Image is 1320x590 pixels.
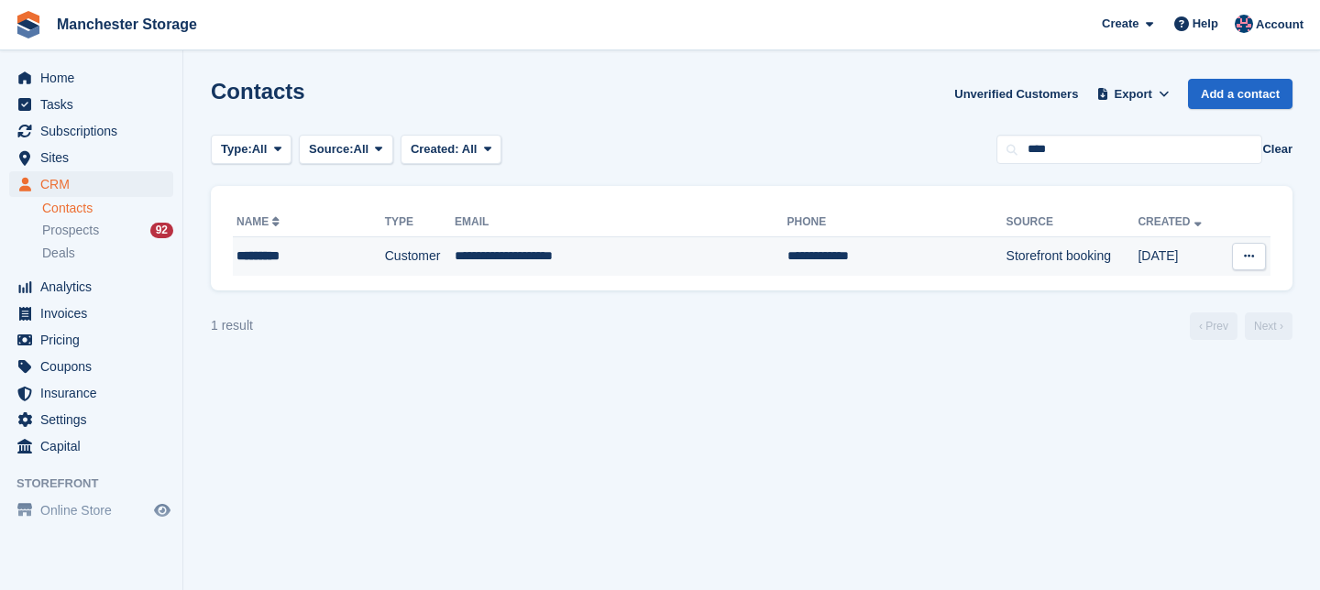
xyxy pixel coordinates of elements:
a: Next [1245,312,1292,340]
span: Created: [411,142,459,156]
td: Storefront booking [1006,237,1138,276]
a: Deals [42,244,173,263]
a: Previous [1190,312,1237,340]
td: Customer [385,237,455,276]
button: Clear [1262,140,1292,158]
a: menu [9,380,173,406]
a: Created [1138,215,1204,228]
button: Created: All [401,135,501,165]
span: Type: [221,140,252,158]
a: Prospects 92 [42,221,173,240]
span: Coupons [40,354,150,379]
span: Storefront [16,475,182,493]
nav: Page [1186,312,1296,340]
a: menu [9,92,173,117]
span: Account [1256,16,1303,34]
a: Manchester Storage [49,9,204,39]
th: Phone [787,208,1006,237]
a: menu [9,327,173,353]
a: menu [9,65,173,91]
a: menu [9,118,173,144]
div: 92 [150,223,173,238]
span: Tasks [40,92,150,117]
span: Source: [309,140,353,158]
th: Email [455,208,787,237]
a: Add a contact [1188,79,1292,109]
img: stora-icon-8386f47178a22dfd0bd8f6a31ec36ba5ce8667c1dd55bd0f319d3a0aa187defe.svg [15,11,42,38]
span: Insurance [40,380,150,406]
span: Capital [40,433,150,459]
a: menu [9,171,173,197]
span: Analytics [40,274,150,300]
span: Invoices [40,300,150,326]
span: Home [40,65,150,91]
span: Help [1193,15,1218,33]
a: Unverified Customers [947,79,1085,109]
span: Export [1115,85,1152,104]
a: menu [9,354,173,379]
span: All [252,140,268,158]
h1: Contacts [211,79,305,104]
span: Create [1102,15,1138,33]
a: menu [9,145,173,170]
th: Source [1006,208,1138,237]
td: [DATE] [1138,237,1222,276]
div: 1 result [211,316,253,335]
span: Settings [40,407,150,432]
a: menu [9,300,173,326]
span: Deals [42,245,75,262]
a: menu [9,274,173,300]
button: Source: All [299,135,393,165]
span: Pricing [40,327,150,353]
a: Contacts [42,200,173,217]
button: Export [1093,79,1173,109]
span: Subscriptions [40,118,150,144]
button: Type: All [211,135,291,165]
a: menu [9,433,173,459]
a: menu [9,407,173,432]
span: Prospects [42,222,99,239]
span: All [354,140,369,158]
th: Type [385,208,455,237]
a: Name [236,215,283,228]
span: All [462,142,478,156]
span: Sites [40,145,150,170]
span: CRM [40,171,150,197]
span: Online Store [40,497,150,523]
a: menu [9,497,173,523]
a: Preview store [151,499,173,521]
